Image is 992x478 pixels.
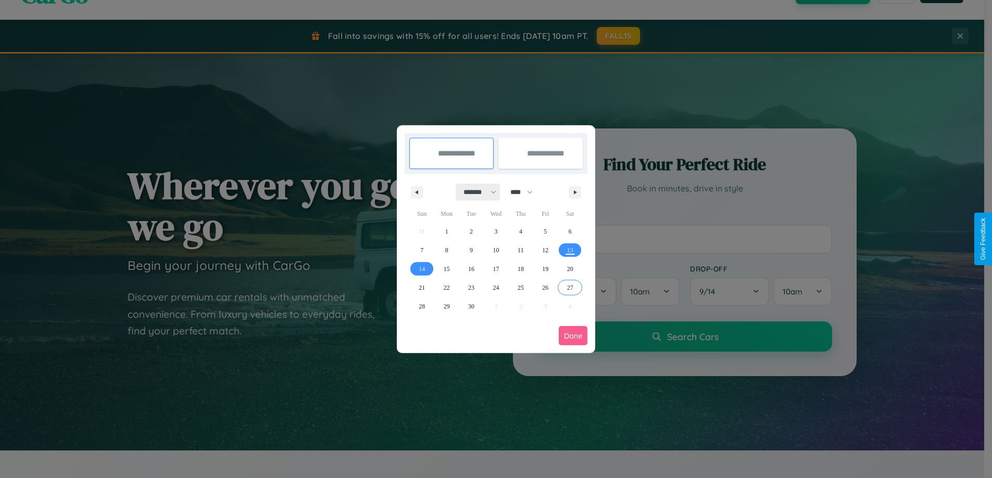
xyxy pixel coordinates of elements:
[434,241,459,260] button: 8
[533,260,558,278] button: 19
[508,222,533,241] button: 4
[459,278,483,297] button: 23
[444,260,450,278] span: 15
[493,260,499,278] span: 17
[445,222,448,241] span: 1
[434,297,459,316] button: 29
[459,297,483,316] button: 30
[484,278,508,297] button: 24
[434,205,459,222] span: Mon
[508,278,533,297] button: 25
[542,241,548,260] span: 12
[569,222,572,241] span: 6
[508,205,533,222] span: Thu
[410,241,434,260] button: 7
[459,222,483,241] button: 2
[410,260,434,278] button: 14
[434,260,459,278] button: 15
[518,241,524,260] span: 11
[508,241,533,260] button: 11
[470,222,473,241] span: 2
[484,241,508,260] button: 10
[508,260,533,278] button: 18
[494,222,497,241] span: 3
[419,260,425,278] span: 14
[459,260,483,278] button: 16
[519,222,522,241] span: 4
[544,222,547,241] span: 5
[533,278,558,297] button: 26
[533,241,558,260] button: 12
[493,241,499,260] span: 10
[518,278,524,297] span: 25
[484,260,508,278] button: 17
[420,241,423,260] span: 7
[470,241,473,260] span: 9
[558,278,582,297] button: 27
[484,222,508,241] button: 3
[468,260,474,278] span: 16
[434,278,459,297] button: 22
[410,205,434,222] span: Sun
[518,260,524,278] span: 18
[410,278,434,297] button: 21
[542,278,548,297] span: 26
[980,218,987,260] div: Give Feedback
[493,278,499,297] span: 24
[533,222,558,241] button: 5
[445,241,448,260] span: 8
[444,297,450,316] span: 29
[484,205,508,222] span: Wed
[567,278,573,297] span: 27
[559,326,588,345] button: Done
[567,260,573,278] span: 20
[410,297,434,316] button: 28
[459,205,483,222] span: Tue
[419,278,425,297] span: 21
[558,260,582,278] button: 20
[468,297,474,316] span: 30
[434,222,459,241] button: 1
[419,297,425,316] span: 28
[444,278,450,297] span: 22
[542,260,548,278] span: 19
[567,241,573,260] span: 13
[468,278,474,297] span: 23
[558,241,582,260] button: 13
[533,205,558,222] span: Fri
[459,241,483,260] button: 9
[558,205,582,222] span: Sat
[558,222,582,241] button: 6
